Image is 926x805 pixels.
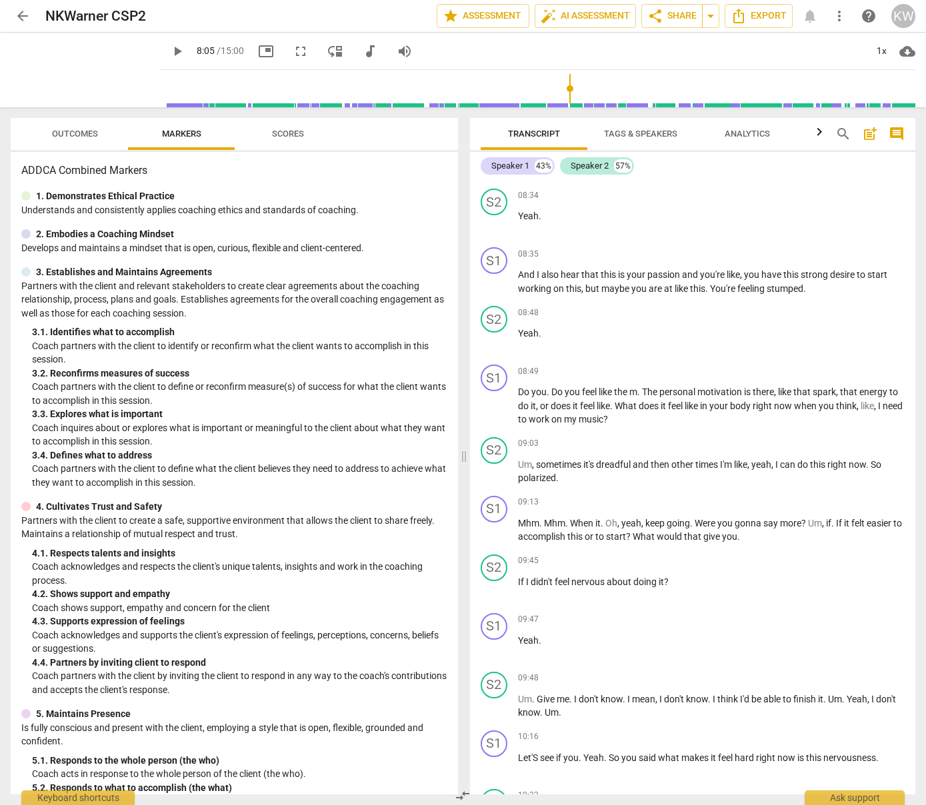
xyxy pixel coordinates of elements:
span: me [557,694,569,704]
span: I [537,269,541,280]
span: . [565,518,570,528]
span: like [597,401,610,411]
span: need [883,401,903,411]
span: , [774,387,778,397]
span: feel [555,576,571,587]
div: Change speaker [481,613,507,640]
div: Change speaker [481,496,507,522]
span: Give [537,694,557,704]
span: this [783,269,801,280]
span: able [763,694,783,704]
span: . [601,518,605,528]
span: that [581,269,601,280]
p: Coach acknowledges and supports the client's expression of feelings, perceptions, concerns, belie... [32,628,447,656]
span: you're [700,269,727,280]
span: , [740,269,744,280]
button: Search [833,123,854,145]
span: have [761,269,783,280]
div: 4. 3. Supports expression of feelings [32,614,447,628]
span: or [540,401,551,411]
span: does [639,401,661,411]
div: 3. 1. Identifies what to accomplish [32,325,447,339]
span: that [793,387,813,397]
span: Yeah [518,635,539,646]
span: , [641,518,645,528]
span: finish [793,694,818,704]
span: 09:48 [518,672,539,684]
span: energy [859,387,889,397]
span: . [823,694,828,704]
div: Change speaker [481,189,507,215]
span: . [539,518,544,528]
span: to [857,269,867,280]
span: Transcript [508,129,560,139]
span: sometimes [536,459,583,470]
div: 43% [535,159,553,173]
div: 57% [614,159,632,173]
span: feel [580,401,597,411]
span: it [659,576,664,587]
span: . [556,472,559,483]
span: , [617,518,621,528]
span: to [518,414,529,424]
span: Markers [162,129,201,139]
span: this [567,531,585,542]
p: Coach inquires about or explores what is important or meaningful to the client about what they wa... [32,421,447,448]
span: right [827,459,849,470]
span: it [595,518,601,528]
p: Partners with the client and relevant stakeholders to create clear agreements about the coaching ... [21,279,447,321]
span: I [526,576,531,587]
span: your [627,269,647,280]
span: Export [731,8,787,24]
button: View player as separate pane [323,39,347,63]
div: Change speaker [481,247,507,274]
p: Partners with the client to create a safe, supportive environment that allows the client to share... [21,514,447,541]
span: don't [579,694,601,704]
span: do [518,401,531,411]
span: do [797,459,810,470]
span: search [835,126,851,142]
span: 09:47 [518,614,539,625]
div: KW [891,4,915,28]
span: is [618,269,627,280]
span: play_arrow [169,43,185,59]
span: . [539,328,541,339]
span: I'd [740,694,751,704]
span: , [655,694,659,704]
span: it [573,401,580,411]
span: , [536,401,540,411]
span: . [842,694,847,704]
span: times [695,459,720,470]
span: ? [603,414,608,424]
span: you [631,283,649,294]
span: you [565,387,582,397]
span: strong [801,269,830,280]
p: Coach partners with the client by inviting the client to respond in any way to the coach's contri... [32,669,447,696]
div: Speaker 1 [491,159,529,173]
span: this [566,283,581,294]
span: move_down [327,43,343,59]
span: the [614,387,629,397]
span: on [551,414,564,424]
span: . [610,401,615,411]
p: 3. Establishes and Maintains Agreements [36,265,212,279]
span: and [682,269,700,280]
span: and [633,459,651,470]
span: like [685,401,700,411]
span: feeling [737,283,767,294]
span: AI Assessment [541,8,630,24]
span: your [709,401,730,411]
span: it [844,518,851,528]
p: Coach acknowledges and respects the client's unique talents, insights and work in the coaching pr... [32,560,447,587]
span: If [518,576,526,587]
span: that [684,531,703,542]
span: motivation [697,387,744,397]
span: ? [801,518,808,528]
span: this [601,269,618,280]
span: arrow_back [15,8,31,24]
span: m [629,387,637,397]
span: like [778,387,793,397]
span: at [664,283,675,294]
div: Keyboard shortcuts [21,790,135,805]
span: start [606,531,626,542]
